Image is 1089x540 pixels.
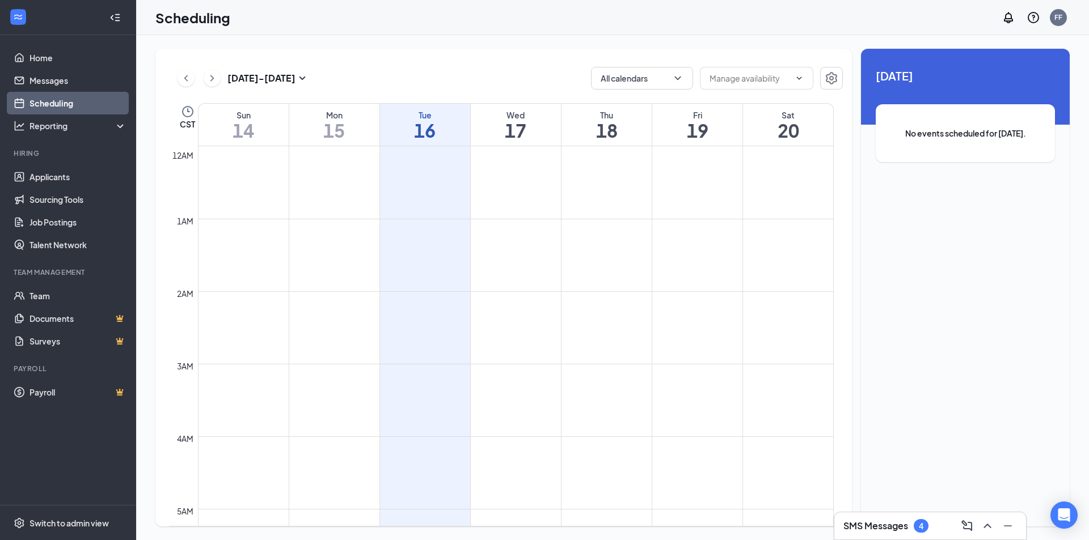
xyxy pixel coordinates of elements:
a: September 16, 2025 [380,104,470,146]
svg: Settings [825,71,838,85]
div: Hiring [14,148,124,158]
div: Tue [380,109,470,121]
h3: [DATE] - [DATE] [227,72,296,84]
div: Fri [652,109,742,121]
div: 3am [175,360,196,372]
a: PayrollCrown [29,381,126,403]
div: 4 [919,521,923,531]
svg: QuestionInfo [1027,11,1040,24]
button: ChevronUp [978,517,997,535]
svg: Notifications [1002,11,1015,24]
div: Mon [289,109,379,121]
a: SurveysCrown [29,330,126,352]
div: Sun [199,109,289,121]
button: ChevronRight [204,70,221,87]
h1: 20 [743,121,833,140]
svg: WorkstreamLogo [12,11,24,23]
svg: Minimize [1001,519,1015,533]
span: [DATE] [876,67,1055,84]
div: Switch to admin view [29,517,109,529]
button: Minimize [999,517,1017,535]
button: All calendarsChevronDown [591,67,693,90]
div: 12am [170,149,196,161]
a: September 20, 2025 [743,104,833,146]
div: 2am [175,287,196,300]
svg: ChevronRight [206,71,218,85]
a: DocumentsCrown [29,307,126,330]
svg: Settings [14,517,25,529]
div: 1am [175,215,196,227]
svg: Collapse [109,12,121,23]
div: FF [1054,12,1062,22]
a: Sourcing Tools [29,188,126,211]
h1: 17 [471,121,561,140]
svg: ChevronUp [981,519,994,533]
a: September 14, 2025 [199,104,289,146]
svg: Analysis [14,120,25,131]
h1: Scheduling [155,8,230,27]
div: Reporting [29,120,127,131]
a: September 19, 2025 [652,104,742,146]
h1: 18 [562,121,652,140]
a: Team [29,284,126,307]
a: Applicants [29,165,126,188]
span: No events scheduled for [DATE]. [898,127,1032,139]
svg: ChevronLeft [180,71,192,85]
h1: 14 [199,121,289,140]
button: ComposeMessage [958,517,976,535]
h3: SMS Messages [843,520,908,532]
svg: ComposeMessage [960,519,974,533]
div: Payroll [14,364,124,373]
a: Talent Network [29,233,126,256]
div: Wed [471,109,561,121]
svg: Clock [181,105,195,118]
a: Home [29,46,126,69]
svg: ChevronDown [672,73,683,84]
input: Manage availability [710,72,790,84]
a: Messages [29,69,126,92]
div: 5am [175,505,196,517]
h1: 15 [289,121,379,140]
div: Team Management [14,267,124,277]
svg: ChevronDown [795,74,804,83]
h1: 16 [380,121,470,140]
div: Thu [562,109,652,121]
a: Scheduling [29,92,126,114]
div: 4am [175,432,196,445]
a: September 17, 2025 [471,104,561,146]
div: Open Intercom Messenger [1050,501,1078,529]
a: September 18, 2025 [562,104,652,146]
svg: SmallChevronDown [296,71,309,85]
span: CST [180,118,195,130]
div: Sat [743,109,833,121]
h1: 19 [652,121,742,140]
a: September 15, 2025 [289,104,379,146]
button: Settings [820,67,843,90]
a: Job Postings [29,211,126,233]
button: ChevronLeft [178,70,195,87]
